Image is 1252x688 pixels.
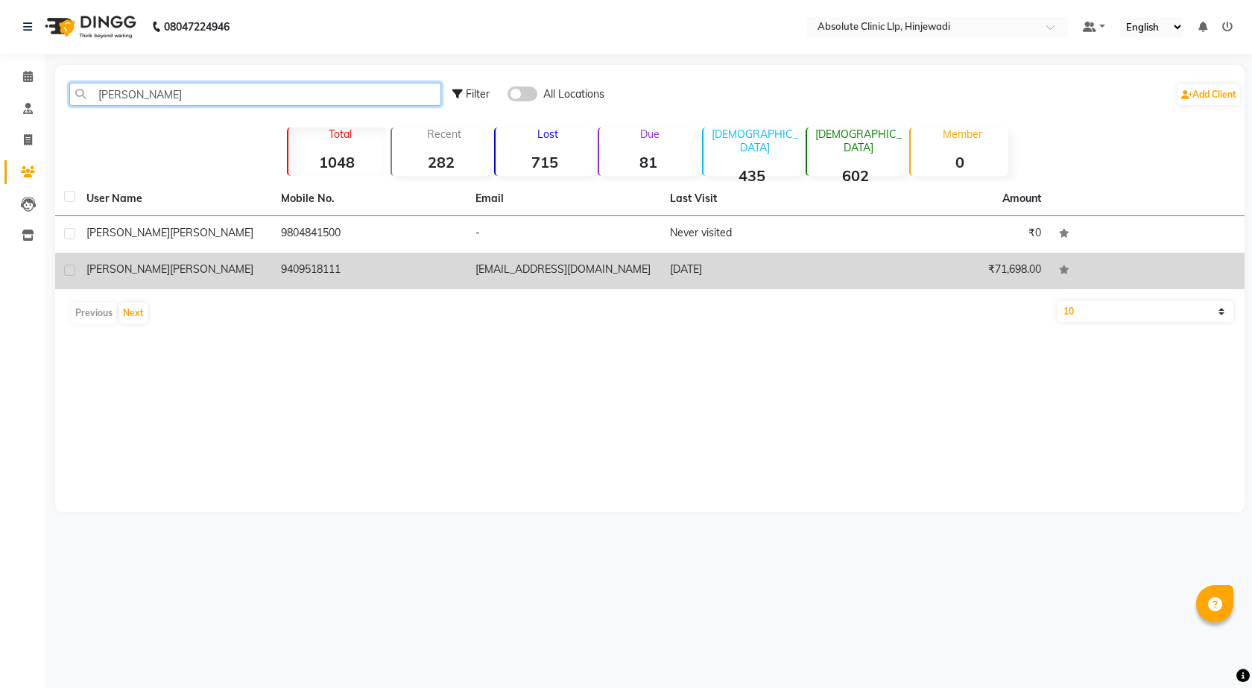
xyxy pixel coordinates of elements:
span: All Locations [543,86,604,102]
span: [PERSON_NAME] [170,226,253,239]
td: 9409518111 [272,253,467,289]
strong: 435 [704,166,801,185]
img: logo [38,6,140,48]
td: ₹71,698.00 [856,253,1050,289]
input: Search by Name/Mobile/Email/Code [69,83,441,106]
td: Never visited [661,216,856,253]
p: Total [294,127,386,141]
th: Email [467,182,661,216]
td: 9804841500 [272,216,467,253]
td: [DATE] [661,253,856,289]
strong: 0 [911,153,1008,171]
strong: 602 [807,166,905,185]
td: [EMAIL_ADDRESS][DOMAIN_NAME] [467,253,661,289]
span: [PERSON_NAME] [170,262,253,276]
span: [PERSON_NAME] [86,226,170,239]
p: [DEMOGRAPHIC_DATA] [709,127,801,154]
th: User Name [78,182,272,216]
th: Amount [993,182,1050,215]
p: Lost [502,127,593,141]
span: Filter [466,87,490,101]
p: Due [602,127,697,141]
span: [PERSON_NAME] [86,262,170,276]
p: Recent [398,127,490,141]
p: [DEMOGRAPHIC_DATA] [813,127,905,154]
strong: 1048 [288,153,386,171]
p: Member [917,127,1008,141]
td: - [467,216,661,253]
strong: 81 [599,153,697,171]
strong: 282 [392,153,490,171]
strong: 715 [496,153,593,171]
td: ₹0 [856,216,1050,253]
a: Add Client [1177,84,1240,105]
th: Last Visit [661,182,856,216]
b: 08047224946 [164,6,230,48]
button: Next [119,303,148,324]
th: Mobile No. [272,182,467,216]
